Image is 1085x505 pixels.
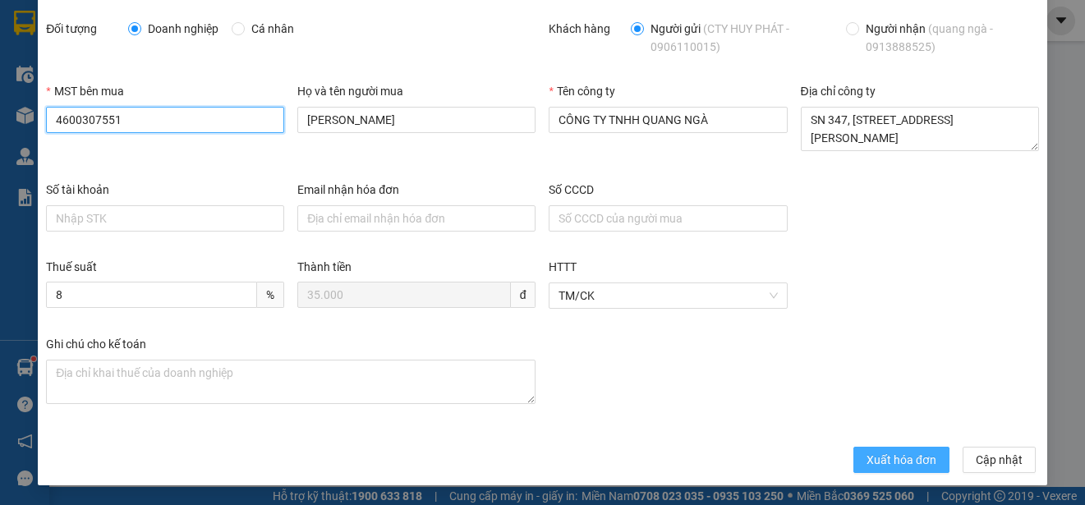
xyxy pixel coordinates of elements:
label: Số tài khoản [46,183,109,196]
label: Đối tượng [46,22,97,35]
input: Tên công ty [549,107,787,133]
span: (quang ngà - 0913888525) [866,22,993,53]
label: Số CCCD [549,183,594,196]
label: Ghi chú cho kế toán [46,337,146,351]
input: MST bên mua [46,107,284,133]
span: Người gửi [644,20,826,56]
label: HTTT [549,260,577,273]
label: Họ và tên người mua [297,85,403,98]
label: Thuế suất [46,260,97,273]
button: Xuất hóa đơn [853,447,949,473]
span: (CTY HUY PHÁT - 0906110015) [651,22,789,53]
span: Người nhận [859,20,1032,56]
span: % [257,282,284,308]
input: Số tài khoản [46,205,284,232]
label: Thành tiền [297,260,352,273]
span: Cập nhật [976,451,1023,469]
span: TM/CK [559,283,777,308]
textarea: Địa chỉ công ty [801,107,1039,151]
textarea: Ghi chú đơn hàng Ghi chú cho kế toán [46,360,536,404]
input: Họ và tên người mua [297,107,536,133]
label: Khách hàng [549,22,610,35]
label: Địa chỉ công ty [801,85,876,98]
input: Thuế suất [46,282,257,308]
span: Cá nhân [245,20,301,38]
span: Xuất hóa đơn [867,451,936,469]
input: Số CCCD [549,205,787,232]
span: đ [511,282,536,308]
label: MST bên mua [46,85,123,98]
input: Email nhận hóa đơn [297,205,536,232]
label: Tên công ty [549,85,614,98]
button: Cập nhật [963,447,1036,473]
label: Email nhận hóa đơn [297,183,399,196]
span: Doanh nghiệp [141,20,225,38]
